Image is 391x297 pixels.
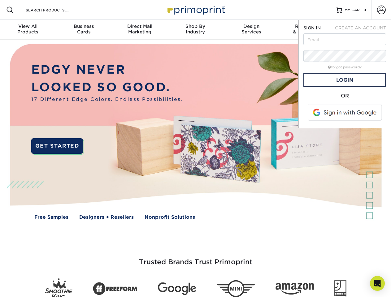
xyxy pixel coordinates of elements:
a: Login [303,73,386,87]
p: EDGY NEVER [31,61,183,79]
a: Resources& Templates [279,20,335,40]
span: SIGN IN [303,25,321,30]
img: Google [158,282,196,295]
div: & Templates [279,24,335,35]
span: Resources [279,24,335,29]
span: Direct Mail [112,24,167,29]
div: Open Intercom Messenger [370,276,385,291]
span: Shop By [167,24,223,29]
span: Design [224,24,279,29]
a: forgot password? [328,65,362,69]
img: Amazon [276,283,314,295]
div: Industry [167,24,223,35]
div: Services [224,24,279,35]
a: Free Samples [34,214,68,221]
a: Shop ByIndustry [167,20,223,40]
span: Business [56,24,111,29]
span: 0 [363,8,366,12]
p: LOOKED SO GOOD. [31,79,183,96]
a: DesignServices [224,20,279,40]
span: CREATE AN ACCOUNT [335,25,386,30]
a: Nonprofit Solutions [145,214,195,221]
span: 17 Different Edge Colors. Endless Possibilities. [31,96,183,103]
a: GET STARTED [31,138,83,154]
div: Marketing [112,24,167,35]
input: SEARCH PRODUCTS..... [25,6,85,14]
a: BusinessCards [56,20,111,40]
h3: Trusted Brands Trust Primoprint [15,243,377,273]
div: Cards [56,24,111,35]
a: Direct MailMarketing [112,20,167,40]
span: MY CART [345,7,362,13]
div: OR [303,92,386,100]
img: Goodwill [334,280,346,297]
input: Email [303,33,386,45]
img: Primoprint [165,3,227,16]
a: Designers + Resellers [79,214,134,221]
iframe: Google Customer Reviews [2,278,53,295]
